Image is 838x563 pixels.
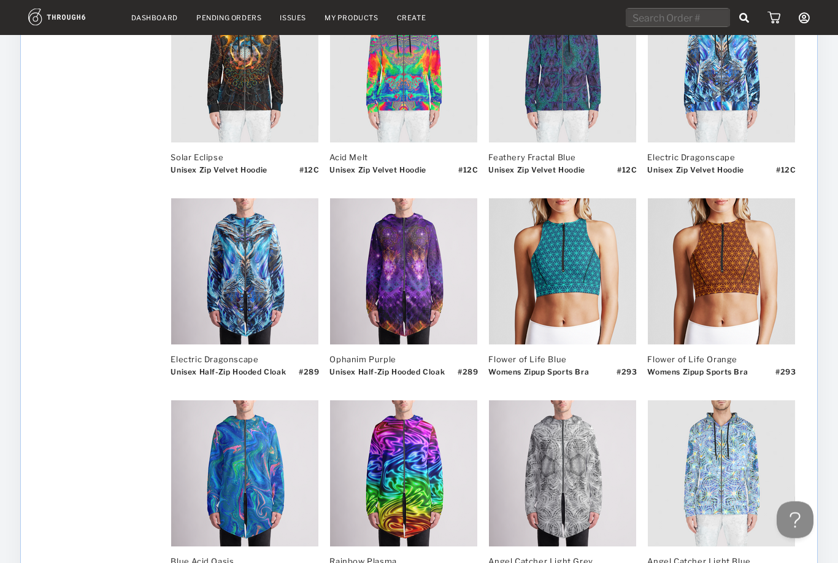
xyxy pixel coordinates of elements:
[28,9,113,26] img: logo.1c10ca64.svg
[171,368,286,386] div: Unisex Half-Zip Hooded Cloak
[329,166,426,184] div: Unisex Zip Velvet Hoodie
[299,166,319,184] div: # 12C
[776,166,796,184] div: # 12C
[329,355,477,365] div: Ophanim Purple
[171,199,318,345] img: 18878_Thumb_a44c5f653822486e9858ca8aca475bbf-8878-.png
[171,166,267,184] div: Unisex Zip Velvet Hoodie
[647,153,794,163] div: Electric Dragonscape
[617,368,637,386] div: # 293
[329,153,477,163] div: Acid Melt
[171,153,318,163] div: Solar Eclipse
[299,368,319,386] div: # 289
[488,355,636,365] div: Flower of Life Blue
[280,14,306,22] a: Issues
[171,401,318,547] img: 18878_Thumb_06870714954f4a5f86b01fb049ada280-8878-.png
[775,368,796,386] div: # 293
[196,14,261,22] a: Pending Orders
[489,199,636,345] img: 18878_Thumb_5b40f389139942d5ad1106759125654a-8878-.png
[647,368,748,386] div: Womens Zipup Sports Bra
[777,502,813,538] iframe: Help Scout Beacon - Open
[330,401,477,547] img: 28878_Thumb_c6bbee094e324c93a999bcfaed4dc54c-8878-.png
[458,368,478,386] div: # 289
[488,368,589,386] div: Womens Zipup Sports Bra
[489,401,636,547] img: 18878_Thumb_45a484061f504c99aa8b691389a62dfe-8878-.png
[647,166,744,184] div: Unisex Zip Velvet Hoodie
[397,14,426,22] a: Create
[329,368,445,386] div: Unisex Half-Zip Hooded Cloak
[488,166,585,184] div: Unisex Zip Velvet Hoodie
[767,12,780,24] img: icon_cart.dab5cea1.svg
[617,166,637,184] div: # 12C
[648,199,795,345] img: 18878_Thumb_bf9f40b1149f45d5a87b4d443e437df3-8878-.png
[488,153,636,163] div: Feathery Fractal Blue
[171,355,318,365] div: Electric Dragonscape
[648,401,795,547] img: 18878_Thumb_9dfbe995ffd24bafa2187aa46cd4c4fc-8878-.png
[458,166,478,184] div: # 12C
[131,14,178,22] a: Dashboard
[330,199,477,345] img: 18878_Thumb_a5f1f57817974f0b86e6e689828225df-8878-.png
[647,355,794,365] div: Flower of Life Orange
[626,9,730,27] input: Search Order #
[325,14,379,22] a: My Products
